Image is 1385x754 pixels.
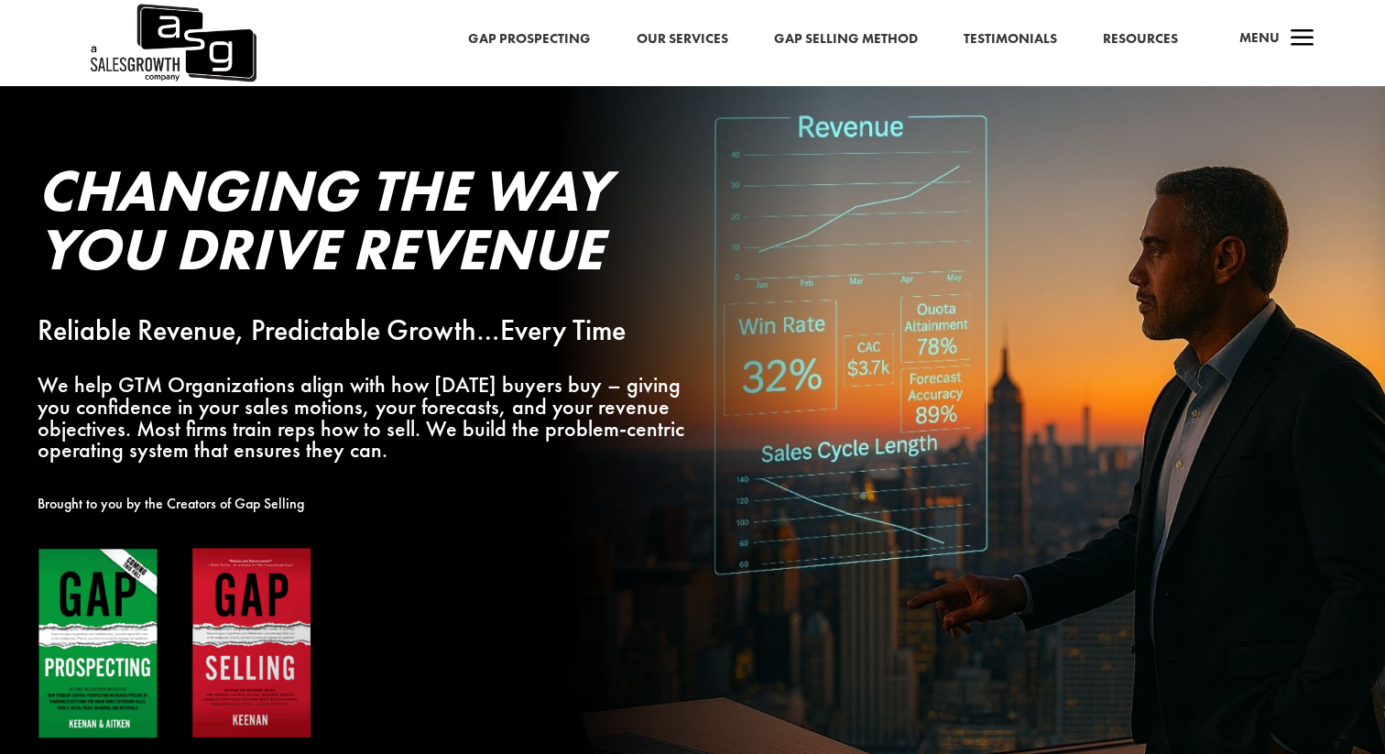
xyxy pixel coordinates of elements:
[1103,27,1178,51] a: Resources
[38,161,714,288] h2: Changing the Way You Drive Revenue
[38,320,714,342] p: Reliable Revenue, Predictable Growth…Every Time
[468,27,591,51] a: Gap Prospecting
[774,27,918,51] a: Gap Selling Method
[38,493,714,515] p: Brought to you by the Creators of Gap Selling
[38,374,714,461] p: We help GTM Organizations align with how [DATE] buyers buy – giving you confidence in your sales ...
[38,547,312,740] img: Gap Books
[1239,28,1280,47] span: Menu
[1284,21,1321,58] span: a
[964,27,1057,51] a: Testimonials
[637,27,728,51] a: Our Services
